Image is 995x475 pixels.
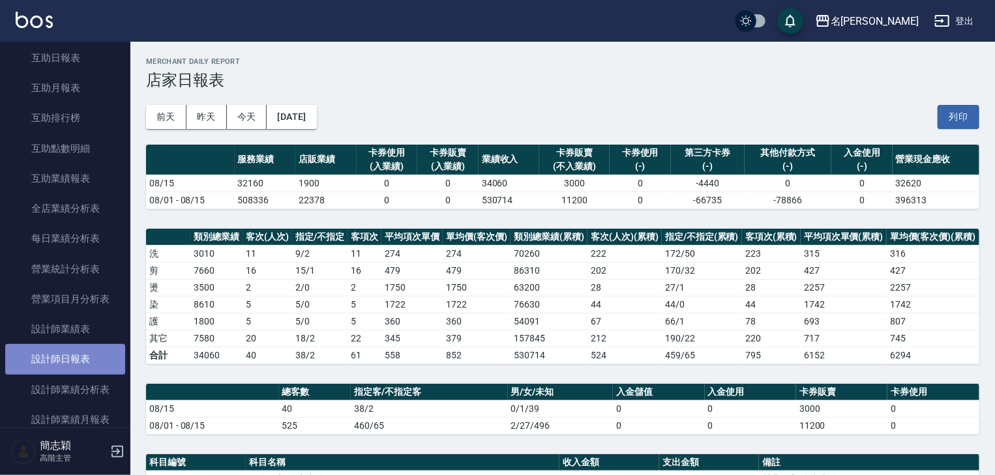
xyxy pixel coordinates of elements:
td: 1750 [443,279,511,296]
td: 315 [801,245,887,262]
td: 27 / 1 [662,279,742,296]
td: 54091 [511,313,587,330]
th: 客次(人次) [243,229,292,246]
h5: 簡志穎 [40,439,106,452]
th: 入金使用 [705,384,796,401]
td: 795 [742,347,801,364]
td: 34060 [190,347,243,364]
th: 備註 [759,454,979,471]
td: 11200 [796,417,887,434]
td: 460/65 [351,417,507,434]
h3: 店家日報表 [146,71,979,89]
td: 08/15 [146,400,279,417]
td: 693 [801,313,887,330]
td: 11200 [539,192,610,209]
td: 22 [348,330,381,347]
td: 燙 [146,279,190,296]
div: 第三方卡券 [674,146,741,160]
td: 717 [801,330,887,347]
a: 設計師日報表 [5,344,125,374]
div: 其他付款方式 [748,146,828,160]
td: 190 / 22 [662,330,742,347]
td: 5 [243,296,292,313]
td: 34060 [479,175,540,192]
td: 223 [742,245,801,262]
td: 459/65 [662,347,742,364]
div: 卡券販賣 [421,146,475,160]
td: 3000 [539,175,610,192]
td: 32160 [235,175,296,192]
a: 互助日報表 [5,43,125,73]
td: 479 [443,262,511,279]
a: 互助排行榜 [5,103,125,133]
td: 0 [357,192,418,209]
td: 44 [587,296,662,313]
div: 卡券使用 [613,146,668,160]
table: a dense table [146,145,979,209]
button: [DATE] [267,105,316,129]
td: 86310 [511,262,587,279]
td: 44 [742,296,801,313]
td: 16 [348,262,381,279]
td: 7660 [190,262,243,279]
td: 1742 [801,296,887,313]
td: 852 [443,347,511,364]
td: 40 [279,400,351,417]
td: 745 [887,330,979,347]
td: 28 [587,279,662,296]
th: 科目編號 [146,454,246,471]
td: 530714 [511,347,587,364]
th: 男/女/未知 [508,384,614,401]
td: 427 [801,262,887,279]
div: (不入業績) [542,160,606,173]
td: 1900 [295,175,357,192]
th: 總客數 [279,384,351,401]
td: 38/2 [351,400,507,417]
th: 入金儲值 [613,384,704,401]
td: 524 [587,347,662,364]
th: 客項次(累積) [742,229,801,246]
td: 44 / 0 [662,296,742,313]
th: 營業現金應收 [893,145,979,175]
td: 11 [348,245,381,262]
td: 28 [742,279,801,296]
td: 0/1/39 [508,400,614,417]
th: 卡券使用 [887,384,979,401]
a: 互助月報表 [5,73,125,103]
a: 營業統計分析表 [5,254,125,284]
div: 入金使用 [835,146,889,160]
td: 5 / 0 [292,313,348,330]
td: 合計 [146,347,190,364]
td: 316 [887,245,979,262]
button: 今天 [227,105,267,129]
th: 指定/不指定(累積) [662,229,742,246]
td: 0 [831,175,893,192]
td: 0 [887,417,979,434]
th: 客次(人次)(累積) [587,229,662,246]
th: 店販業績 [295,145,357,175]
td: 22378 [295,192,357,209]
td: 170 / 32 [662,262,742,279]
td: 其它 [146,330,190,347]
a: 每日業績分析表 [5,223,125,253]
td: 7580 [190,330,243,347]
td: 08/01 - 08/15 [146,192,235,209]
th: 類別總業績 [190,229,243,246]
th: 業績收入 [479,145,540,175]
div: (-) [674,160,741,173]
td: 0 [705,400,796,417]
td: 染 [146,296,190,313]
td: 2 [243,279,292,296]
td: 2257 [801,279,887,296]
td: -78866 [745,192,831,209]
td: 0 [610,175,671,192]
button: 昨天 [186,105,227,129]
th: 單均價(客次價) [443,229,511,246]
td: 67 [587,313,662,330]
div: (-) [613,160,668,173]
td: 15 / 1 [292,262,348,279]
td: -4440 [671,175,745,192]
a: 設計師業績月報表 [5,405,125,435]
td: 40 [243,347,292,364]
div: (-) [748,160,828,173]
